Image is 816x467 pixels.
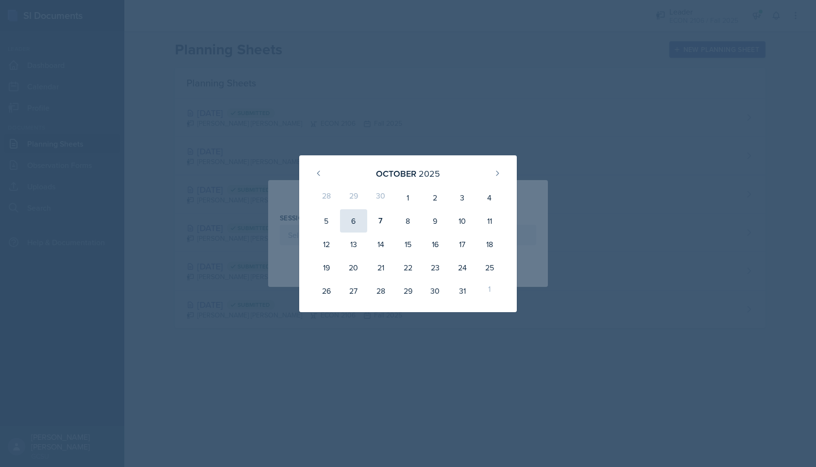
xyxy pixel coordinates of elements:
[476,256,503,279] div: 25
[394,233,422,256] div: 15
[449,279,476,302] div: 31
[422,256,449,279] div: 23
[340,186,367,209] div: 29
[422,186,449,209] div: 2
[313,186,340,209] div: 28
[449,233,476,256] div: 17
[313,279,340,302] div: 26
[340,233,367,256] div: 13
[313,209,340,233] div: 5
[476,209,503,233] div: 11
[476,233,503,256] div: 18
[367,256,394,279] div: 21
[340,279,367,302] div: 27
[476,279,503,302] div: 1
[367,186,394,209] div: 30
[476,186,503,209] div: 4
[367,209,394,233] div: 7
[394,256,422,279] div: 22
[422,233,449,256] div: 16
[340,256,367,279] div: 20
[367,233,394,256] div: 14
[449,209,476,233] div: 10
[367,279,394,302] div: 28
[376,167,416,180] div: October
[419,167,440,180] div: 2025
[313,256,340,279] div: 19
[313,233,340,256] div: 12
[340,209,367,233] div: 6
[394,186,422,209] div: 1
[394,209,422,233] div: 8
[449,186,476,209] div: 3
[394,279,422,302] div: 29
[449,256,476,279] div: 24
[422,279,449,302] div: 30
[422,209,449,233] div: 9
